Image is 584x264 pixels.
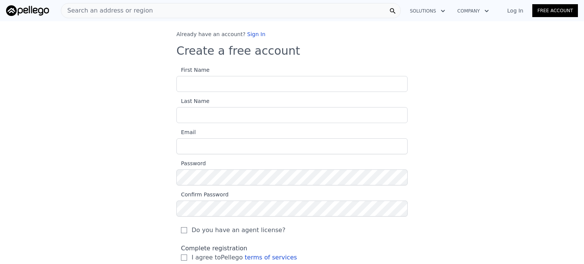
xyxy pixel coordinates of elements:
[176,191,229,198] span: Confirm Password
[176,138,408,154] input: Email
[532,4,578,17] a: Free Account
[176,98,209,104] span: Last Name
[176,44,408,58] h3: Create a free account
[6,5,49,16] img: Pellego
[181,227,187,233] input: Do you have an agent license?
[176,201,408,217] input: Confirm Password
[176,30,408,38] div: Already have an account?
[404,4,451,18] button: Solutions
[181,255,187,261] input: I agree toPellego terms of services
[245,254,297,261] a: terms of services
[61,6,153,15] span: Search an address or region
[176,107,408,123] input: Last Name
[176,169,408,185] input: Password
[498,7,532,14] a: Log In
[451,4,495,18] button: Company
[192,253,297,262] span: I agree to Pellego
[176,67,209,73] span: First Name
[176,76,408,92] input: First Name
[192,226,286,235] span: Do you have an agent license?
[247,31,265,37] a: Sign In
[181,245,248,252] span: Complete registration
[176,129,196,135] span: Email
[176,160,206,166] span: Password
